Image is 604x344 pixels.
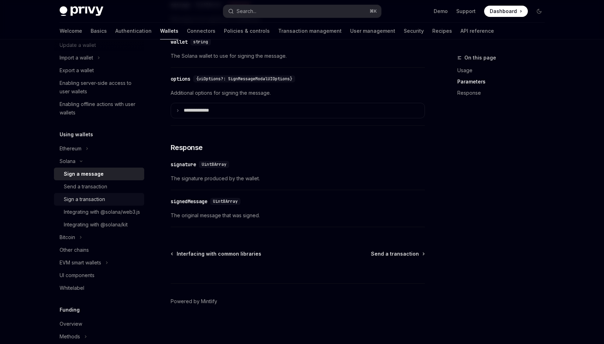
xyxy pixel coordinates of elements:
button: Toggle Solana section [54,155,144,168]
div: Methods [60,332,80,341]
span: The Solana wallet to use for signing the message. [171,52,425,60]
span: The signature produced by the wallet. [171,174,425,183]
button: Open search [223,5,381,18]
a: Send a transaction [54,180,144,193]
a: Transaction management [278,23,342,39]
a: Integrating with @solana/kit [54,218,144,231]
a: Overview [54,318,144,330]
a: Wallets [160,23,178,39]
div: options [171,75,190,82]
a: API reference [460,23,494,39]
button: Toggle EVM smart wallets section [54,256,144,269]
span: Dashboard [490,8,517,15]
div: Bitcoin [60,233,75,242]
a: Dashboard [484,6,528,17]
a: Demo [434,8,448,15]
a: Basics [91,23,107,39]
a: Support [456,8,476,15]
div: Integrating with @solana/web3.js [64,208,140,216]
div: Ethereum [60,144,81,153]
span: Response [171,143,203,152]
a: Powered by Mintlify [171,298,217,305]
div: Enabling offline actions with user wallets [60,100,140,117]
div: Other chains [60,246,89,254]
div: Solana [60,157,75,165]
span: The original message that was signed. [171,211,425,220]
button: Toggle Import a wallet section [54,51,144,64]
a: UI components [54,269,144,282]
a: Policies & controls [224,23,270,39]
a: Sign a message [54,168,144,180]
a: Sign a transaction [54,193,144,206]
span: string [193,39,208,45]
div: Sign a transaction [64,195,105,204]
a: User management [350,23,395,39]
a: Send a transaction [371,250,424,257]
div: Send a transaction [64,182,107,191]
a: Integrating with @solana/web3.js [54,206,144,218]
div: signature [171,161,196,168]
div: Sign a message [64,170,104,178]
span: Additional options for signing the message. [171,89,425,97]
a: Export a wallet [54,64,144,77]
a: Interfacing with common libraries [171,250,261,257]
span: Uint8Array [202,162,226,167]
button: Toggle dark mode [533,6,545,17]
button: Toggle Methods section [54,330,144,343]
a: Other chains [54,244,144,256]
div: Whitelabel [60,284,84,292]
div: EVM smart wallets [60,258,101,267]
a: Connectors [187,23,215,39]
a: Welcome [60,23,82,39]
div: wallet [171,38,188,45]
a: Enabling server-side access to user wallets [54,77,144,98]
button: Toggle Ethereum section [54,142,144,155]
div: Import a wallet [60,54,93,62]
span: ⌘ K [370,8,377,14]
div: Export a wallet [60,66,94,75]
span: Uint8Array [213,199,238,204]
a: Response [457,87,550,99]
a: Authentication [115,23,152,39]
h5: Funding [60,306,80,314]
span: Send a transaction [371,250,419,257]
a: Recipes [432,23,452,39]
button: Toggle Bitcoin section [54,231,144,244]
a: Usage [457,65,550,76]
a: Whitelabel [54,282,144,294]
span: {uiOptions?: SignMessageModalUIOptions} [196,76,292,82]
div: Search... [237,7,256,15]
h5: Using wallets [60,130,93,139]
img: dark logo [60,6,103,16]
a: Enabling offline actions with user wallets [54,98,144,119]
a: Security [404,23,424,39]
div: signedMessage [171,198,207,205]
div: Overview [60,320,82,328]
div: Enabling server-side access to user wallets [60,79,140,96]
div: Integrating with @solana/kit [64,220,128,229]
div: UI components [60,271,94,280]
span: Interfacing with common libraries [177,250,261,257]
a: Parameters [457,76,550,87]
span: On this page [464,54,496,62]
